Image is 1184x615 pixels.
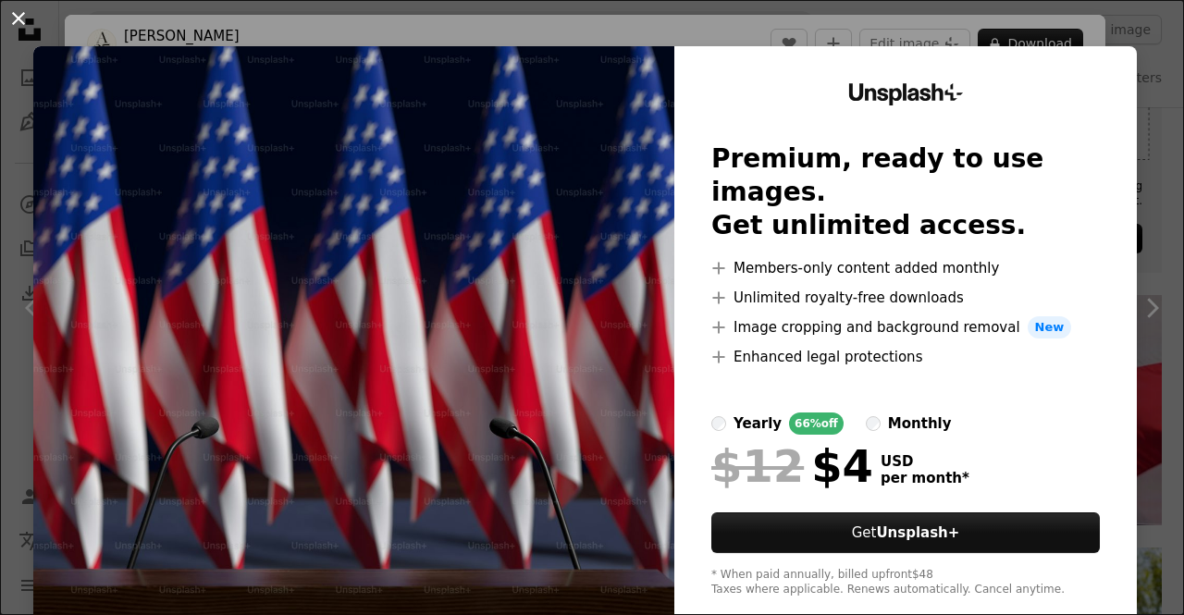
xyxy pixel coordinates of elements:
span: USD [881,453,969,470]
div: yearly [734,412,782,435]
li: Image cropping and background removal [711,316,1100,338]
span: $12 [711,442,804,490]
div: $4 [711,442,873,490]
span: per month * [881,470,969,486]
strong: Unsplash+ [876,524,959,541]
span: New [1028,316,1072,338]
button: GetUnsplash+ [711,512,1100,553]
input: monthly [866,416,881,431]
div: * When paid annually, billed upfront $48 Taxes where applicable. Renews automatically. Cancel any... [711,568,1100,597]
li: Unlimited royalty-free downloads [711,287,1100,309]
h2: Premium, ready to use images. Get unlimited access. [711,142,1100,242]
div: 66% off [789,412,844,435]
div: monthly [888,412,952,435]
li: Members-only content added monthly [711,257,1100,279]
li: Enhanced legal protections [711,346,1100,368]
input: yearly66%off [711,416,726,431]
